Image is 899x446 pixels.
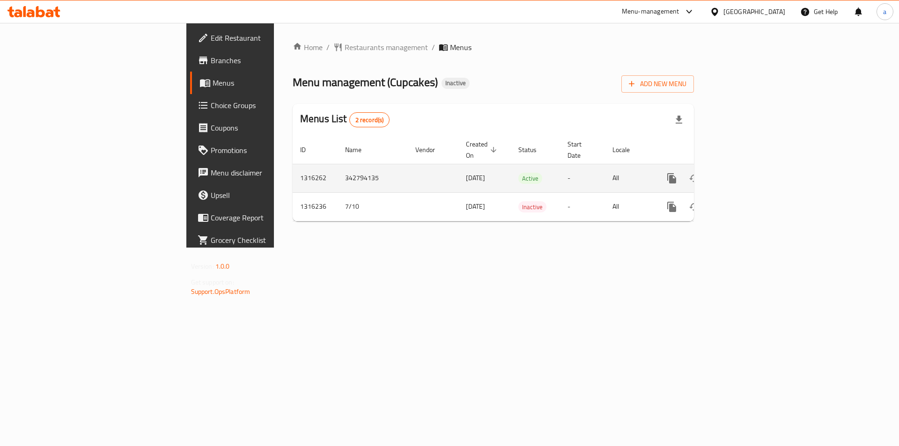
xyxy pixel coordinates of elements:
[442,78,470,89] div: Inactive
[621,75,694,93] button: Add New Menu
[661,167,683,190] button: more
[211,190,329,201] span: Upsell
[661,196,683,218] button: more
[518,202,546,212] span: Inactive
[300,144,318,155] span: ID
[338,164,408,192] td: 342794135
[190,94,337,117] a: Choice Groups
[293,136,758,221] table: enhanced table
[211,32,329,44] span: Edit Restaurant
[622,6,679,17] div: Menu-management
[349,112,390,127] div: Total records count
[466,172,485,184] span: [DATE]
[345,144,374,155] span: Name
[333,42,428,53] a: Restaurants management
[683,167,706,190] button: Change Status
[191,276,234,288] span: Get support on:
[211,234,329,246] span: Grocery Checklist
[668,109,690,131] div: Export file
[191,260,214,272] span: Version:
[518,201,546,212] div: Inactive
[605,192,653,221] td: All
[293,72,438,93] span: Menu management ( Cupcakes )
[190,229,337,251] a: Grocery Checklist
[883,7,886,17] span: a
[190,27,337,49] a: Edit Restaurant
[683,196,706,218] button: Change Status
[300,112,390,127] h2: Menus List
[567,139,594,161] span: Start Date
[190,117,337,139] a: Coupons
[213,77,329,88] span: Menus
[211,122,329,133] span: Coupons
[215,260,230,272] span: 1.0.0
[211,145,329,156] span: Promotions
[190,184,337,206] a: Upsell
[723,7,785,17] div: [GEOGRAPHIC_DATA]
[605,164,653,192] td: All
[466,200,485,212] span: [DATE]
[190,161,337,184] a: Menu disclaimer
[211,212,329,223] span: Coverage Report
[560,164,605,192] td: -
[612,144,642,155] span: Locale
[190,206,337,229] a: Coverage Report
[191,285,251,298] a: Support.OpsPlatform
[518,144,549,155] span: Status
[190,49,337,72] a: Branches
[190,72,337,94] a: Menus
[629,78,686,90] span: Add New Menu
[415,144,447,155] span: Vendor
[211,55,329,66] span: Branches
[560,192,605,221] td: -
[211,100,329,111] span: Choice Groups
[450,42,472,53] span: Menus
[190,139,337,161] a: Promotions
[350,116,390,124] span: 2 record(s)
[338,192,408,221] td: 7/10
[293,42,694,53] nav: breadcrumb
[211,167,329,178] span: Menu disclaimer
[442,79,470,87] span: Inactive
[518,173,542,184] span: Active
[345,42,428,53] span: Restaurants management
[466,139,500,161] span: Created On
[432,42,435,53] li: /
[653,136,758,164] th: Actions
